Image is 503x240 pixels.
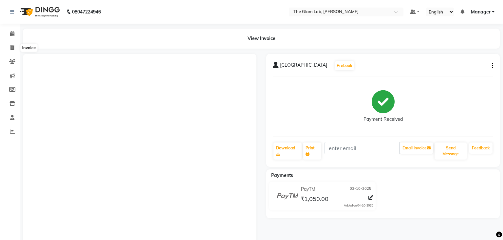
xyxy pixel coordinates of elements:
div: Added on 04-10-2025 [344,203,373,208]
button: Prebook [335,61,354,70]
span: PayTM [301,186,315,193]
button: Send Message [435,142,467,160]
span: ₹1,050.00 [301,195,328,204]
span: Manager [471,9,491,15]
span: [GEOGRAPHIC_DATA] [280,62,327,71]
a: Feedback [469,142,493,154]
div: View Invoice [23,29,500,49]
a: Print [303,142,321,160]
div: Payment Received [363,116,403,123]
span: Payments [271,172,293,178]
input: enter email [325,142,400,154]
a: Download [273,142,302,160]
b: 08047224946 [72,3,101,21]
div: Invoice [21,44,37,52]
img: logo [17,3,62,21]
span: 03-10-2025 [350,186,371,193]
button: Email Invoice [400,142,433,154]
